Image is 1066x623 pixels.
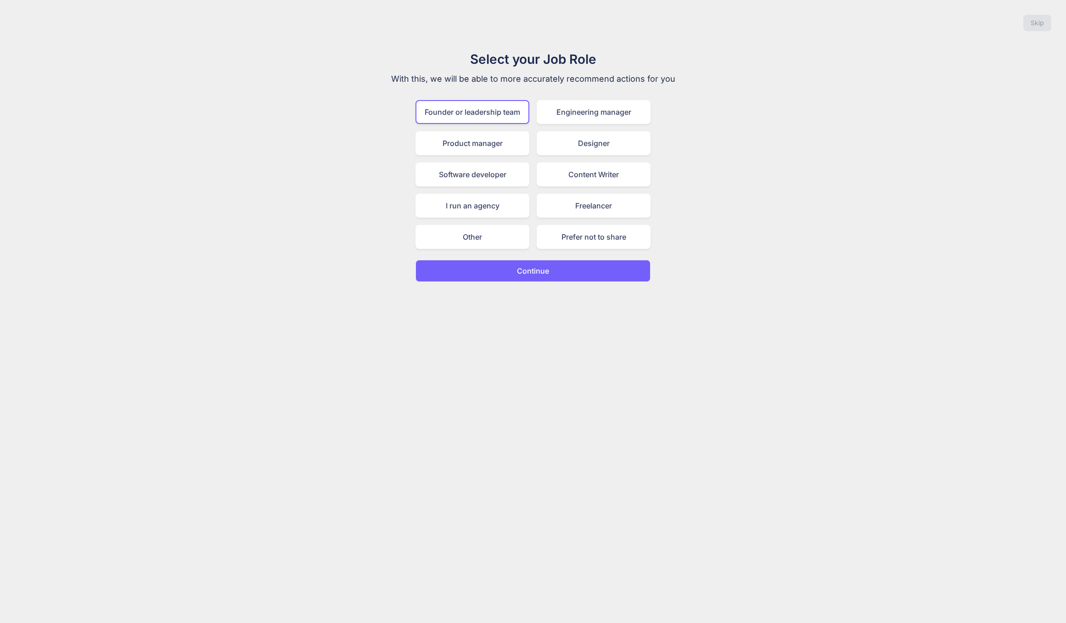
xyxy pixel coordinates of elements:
button: Skip [1023,15,1051,31]
div: Prefer not to share [537,225,651,249]
div: Other [415,225,529,249]
div: Product manager [415,131,529,155]
p: Continue [517,265,549,276]
div: Founder or leadership team [415,100,529,124]
div: Software developer [415,163,529,186]
button: Continue [415,260,651,282]
div: Engineering manager [537,100,651,124]
div: Designer [537,131,651,155]
div: I run an agency [415,194,529,218]
div: Freelancer [537,194,651,218]
h1: Select your Job Role [379,50,687,69]
p: With this, we will be able to more accurately recommend actions for you [379,73,687,85]
div: Content Writer [537,163,651,186]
